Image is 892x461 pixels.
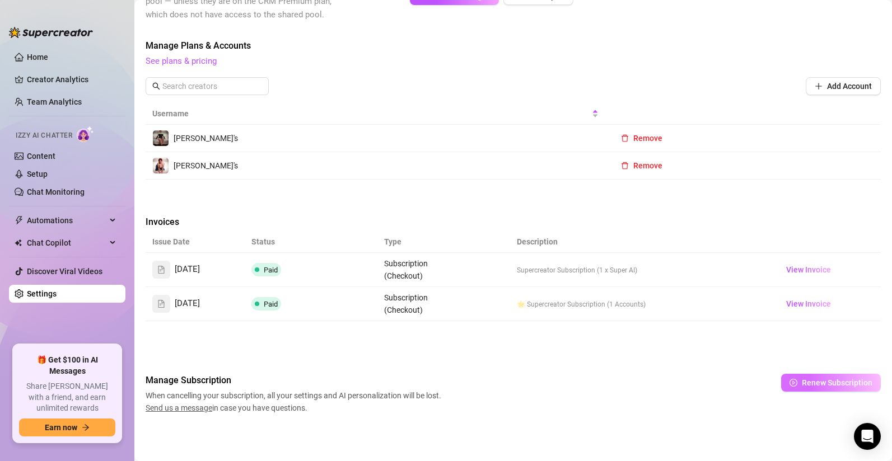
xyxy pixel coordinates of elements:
[377,231,443,253] th: Type
[146,231,245,253] th: Issue Date
[790,379,797,387] span: play-circle
[633,161,662,170] span: Remove
[15,216,24,225] span: thunderbolt
[146,103,605,125] th: Username
[27,53,48,62] a: Home
[157,266,165,274] span: file-text
[19,355,115,377] span: 🎁 Get $100 in AI Messages
[815,82,823,90] span: plus
[146,374,445,387] span: Manage Subscription
[146,215,334,229] span: Invoices
[517,300,646,308] span: 🌟 Supercreator Subscription (1 Accounts)
[152,82,160,90] span: search
[854,423,881,450] div: Open Intercom Messenger
[27,70,116,88] a: Creator Analytics
[77,126,94,142] img: AI Chatter
[162,80,253,92] input: Search creators
[16,130,72,141] span: Izzy AI Chatter
[27,234,106,252] span: Chat Copilot
[245,231,377,253] th: Status
[621,162,629,170] span: delete
[633,134,662,143] span: Remove
[146,403,212,412] span: Send us a message
[175,263,200,276] span: [DATE]
[9,27,93,38] img: logo-BBDzfeDw.svg
[782,297,835,311] a: View Invoice
[510,231,775,253] th: Description
[174,161,238,170] span: [PERSON_NAME]'s
[27,267,102,276] a: Discover Viral Videos
[781,374,881,392] button: Renew Subscription
[384,259,428,280] span: Subscription (Checkout)
[146,389,445,414] span: When cancelling your subscription, all your settings and AI personalization will be lost. in case...
[19,381,115,414] span: Share [PERSON_NAME] with a friend, and earn unlimited rewards
[19,418,115,436] button: Earn nowarrow-right
[517,266,637,274] span: Supercreator Subscription (1 x Super AI)
[27,152,55,161] a: Content
[802,378,872,387] span: Renew Subscription
[264,266,278,274] span: Paid
[806,77,881,95] button: Add Account
[153,158,169,173] img: Pauline's
[782,263,835,276] a: View Invoice
[264,300,278,308] span: Paid
[621,134,629,142] span: delete
[175,297,200,311] span: [DATE]
[82,424,90,431] span: arrow-right
[27,211,106,229] span: Automations
[384,293,428,314] span: Subscription (Checkout)
[174,134,238,143] span: [PERSON_NAME]'s
[153,130,169,146] img: Pauline's
[157,300,165,308] span: file-text
[612,129,671,147] button: Remove
[27,170,48,178] a: Setup
[27,97,82,106] a: Team Analytics
[45,423,77,432] span: Earn now
[27,289,57,298] a: Settings
[786,264,831,276] span: View Invoice
[827,82,872,91] span: Add Account
[15,239,22,247] img: Chat Copilot
[612,157,671,175] button: Remove
[146,39,881,53] span: Manage Plans & Accounts
[786,298,831,310] span: View Invoice
[146,56,217,66] a: See plans & pricing
[152,107,590,120] span: Username
[27,187,85,196] a: Chat Monitoring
